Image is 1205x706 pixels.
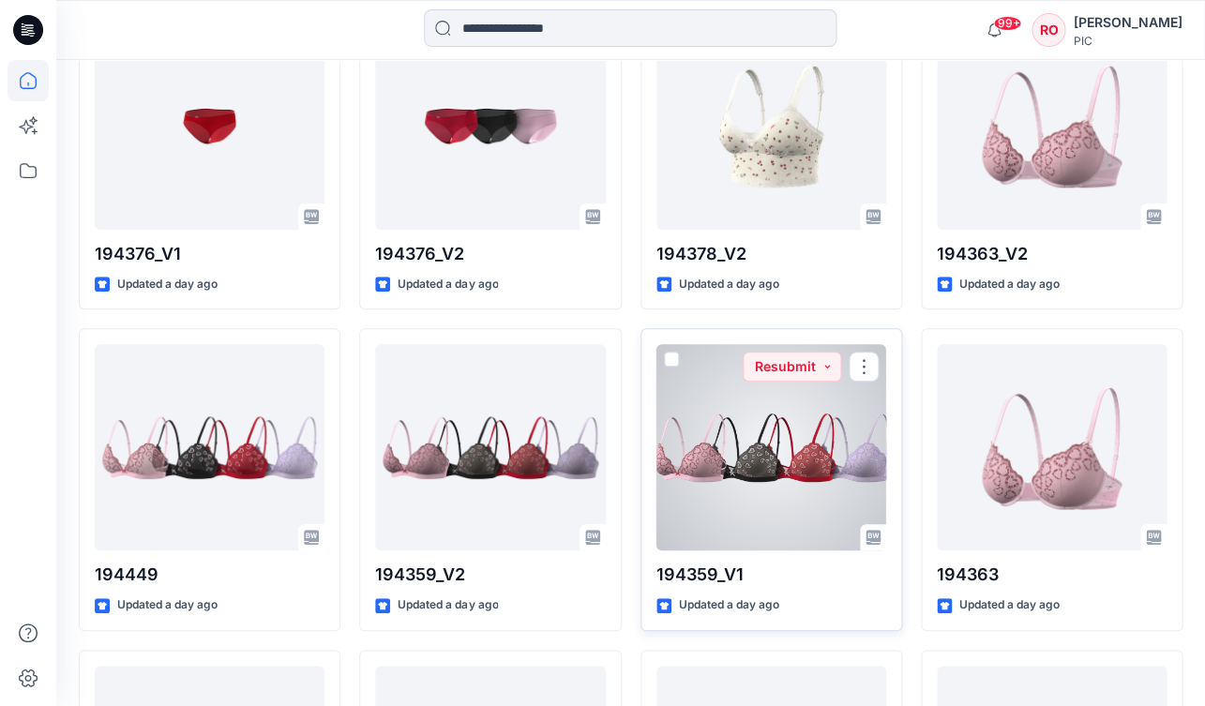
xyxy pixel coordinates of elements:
p: Updated a day ago [959,275,1060,294]
p: 194363 [937,562,1167,588]
a: 194376_V1 [95,23,324,230]
a: 194449 [95,344,324,550]
div: RO [1032,13,1065,47]
p: Updated a day ago [117,275,218,294]
p: Updated a day ago [398,275,498,294]
a: 194359_V1 [656,344,886,550]
a: 194376_V2 [375,23,605,230]
p: 194376_V2 [375,241,605,267]
a: 194363_V2 [937,23,1167,230]
div: PIC [1073,34,1182,48]
a: 194363 [937,344,1167,550]
p: Updated a day ago [679,275,779,294]
div: [PERSON_NAME] [1073,11,1182,34]
p: 194363_V2 [937,241,1167,267]
a: 194378_V2 [656,23,886,230]
p: Updated a day ago [679,595,779,615]
p: 194449 [95,562,324,588]
p: Updated a day ago [959,595,1060,615]
p: 194378_V2 [656,241,886,267]
a: 194359_V2 [375,344,605,550]
p: 194359_V2 [375,562,605,588]
p: 194359_V1 [656,562,886,588]
p: Updated a day ago [398,595,498,615]
span: 99+ [993,16,1021,31]
p: Updated a day ago [117,595,218,615]
p: 194376_V1 [95,241,324,267]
